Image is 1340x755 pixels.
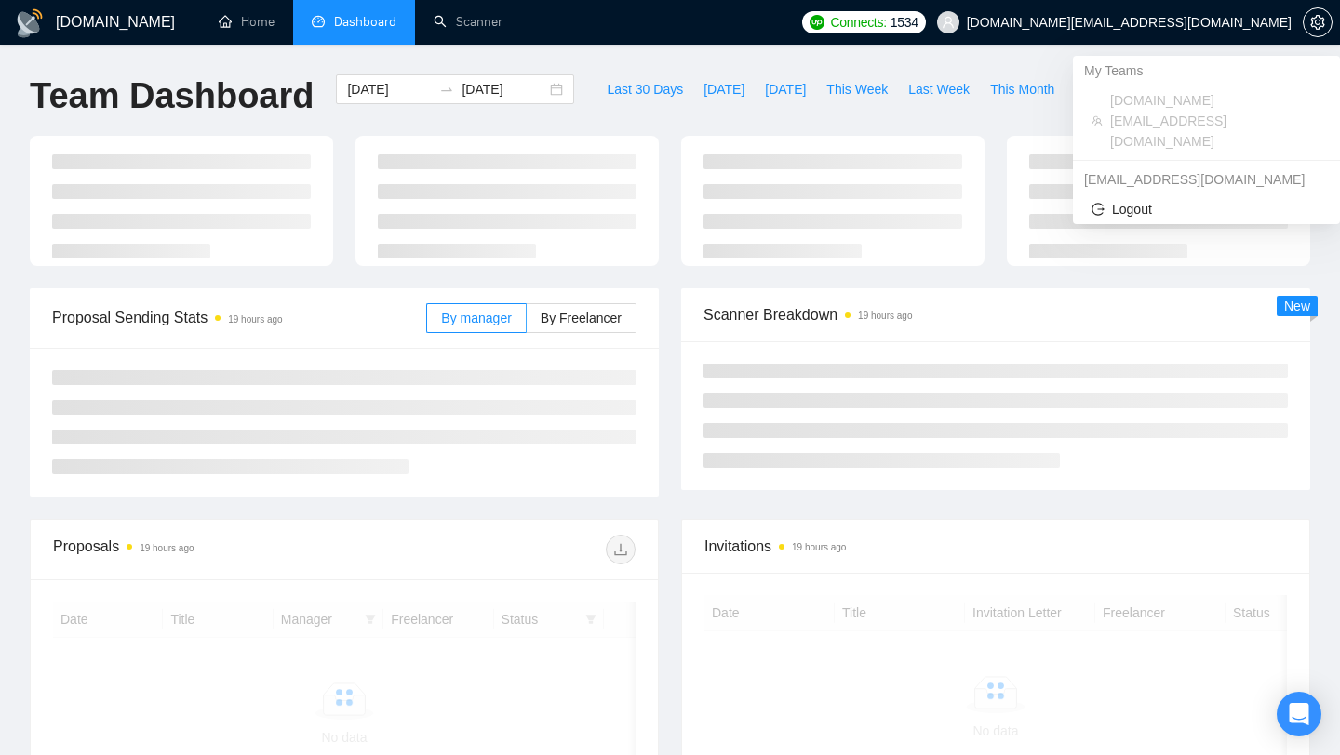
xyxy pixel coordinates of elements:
[858,311,912,321] time: 19 hours ago
[826,79,888,99] span: This Week
[607,79,683,99] span: Last 30 Days
[52,306,426,329] span: Proposal Sending Stats
[462,79,546,99] input: End date
[439,82,454,97] span: swap-right
[1303,7,1333,37] button: setting
[816,74,898,104] button: This Week
[755,74,816,104] button: [DATE]
[765,79,806,99] span: [DATE]
[347,79,432,99] input: Start date
[704,535,1287,558] span: Invitations
[1092,203,1105,216] span: logout
[980,74,1065,104] button: This Month
[1073,56,1340,86] div: My Teams
[1304,15,1332,30] span: setting
[1110,90,1321,152] span: [DOMAIN_NAME][EMAIL_ADDRESS][DOMAIN_NAME]
[1092,115,1103,126] span: team
[434,14,502,30] a: searchScanner
[703,79,744,99] span: [DATE]
[703,303,1288,326] span: Scanner Breakdown
[1277,692,1321,736] div: Open Intercom Messenger
[1073,165,1340,194] div: nezlobina007@gmail.com
[441,311,511,325] span: By manager
[990,79,1054,99] span: This Month
[30,74,314,118] h1: Team Dashboard
[1284,298,1310,313] span: New
[908,79,970,99] span: Last Week
[439,82,454,97] span: to
[228,314,282,325] time: 19 hours ago
[53,535,344,564] div: Proposals
[693,74,755,104] button: [DATE]
[1065,74,1149,104] button: Last Month
[596,74,693,104] button: Last 30 Days
[334,14,396,30] span: Dashboard
[541,311,622,325] span: By Freelancer
[891,12,918,33] span: 1534
[898,74,980,104] button: Last Week
[810,15,824,30] img: upwork-logo.png
[830,12,886,33] span: Connects:
[15,8,45,38] img: logo
[219,14,275,30] a: homeHome
[792,542,846,552] time: 19 hours ago
[1303,15,1333,30] a: setting
[1092,199,1321,219] span: Logout
[942,16,955,29] span: user
[312,15,325,28] span: dashboard
[140,543,194,553] time: 19 hours ago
